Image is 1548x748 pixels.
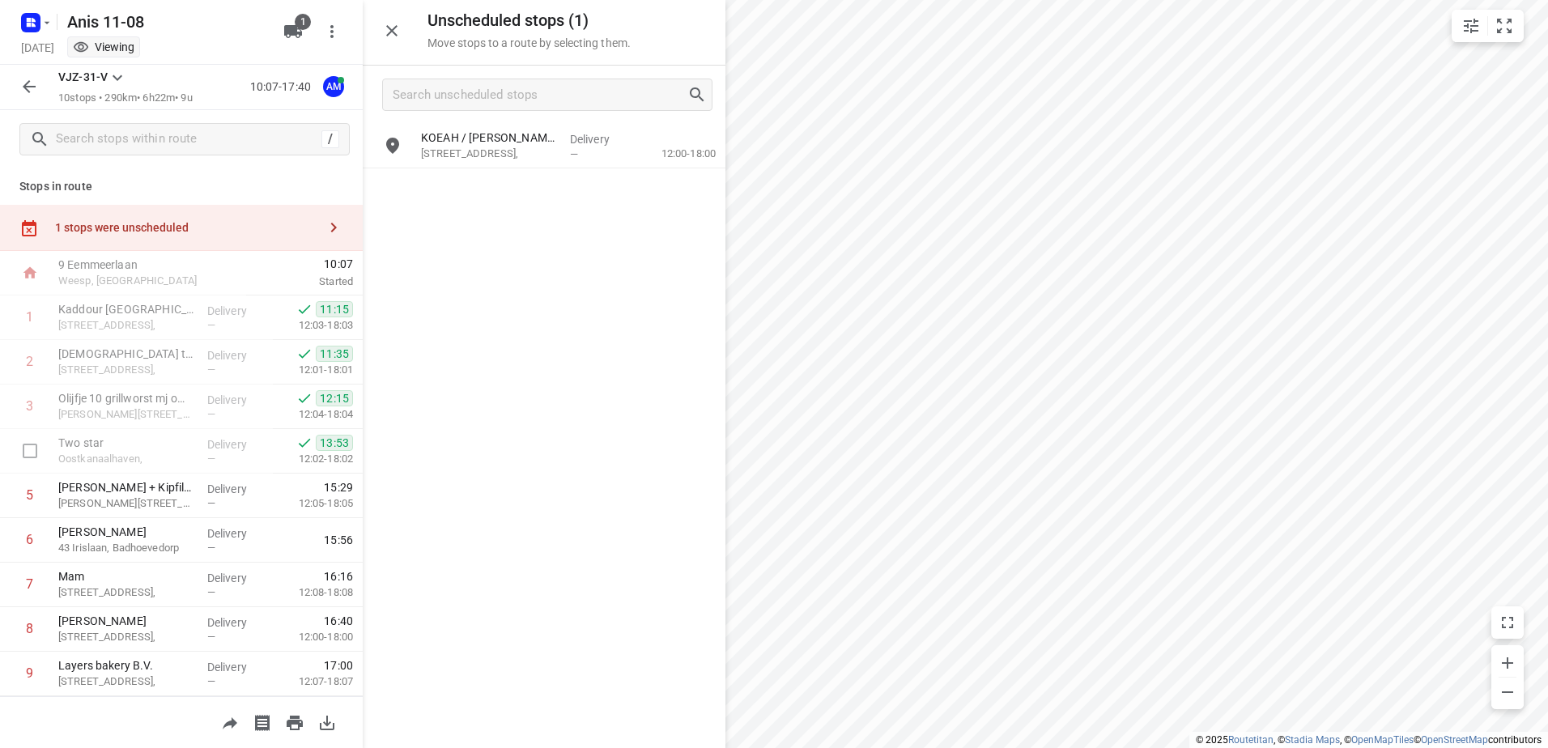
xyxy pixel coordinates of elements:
span: — [207,586,215,598]
p: 10:07-17:40 [250,79,317,96]
div: 8 [26,621,33,636]
p: Delivery [207,525,267,542]
span: Download route [311,714,343,729]
button: 1 [277,15,309,48]
span: — [207,497,215,509]
span: 16:40 [324,613,353,629]
span: 11:15 [316,301,353,317]
input: Search unscheduled stops [393,83,687,108]
span: — [207,319,215,331]
span: Select [14,435,46,467]
p: Kaddour [GEOGRAPHIC_DATA] [58,301,194,317]
p: 12:05-18:05 [273,495,353,512]
p: Delivery [207,659,267,675]
p: 12:01-18:01 [273,362,353,378]
p: [PERSON_NAME][STREET_ADDRESS], [58,406,194,423]
input: Search stops within route [56,127,321,152]
p: Oostkanaalhaven, [58,451,194,467]
p: [STREET_ADDRESS], [58,629,194,645]
p: 12:00-18:00 [636,146,716,162]
p: Delivery [207,614,267,631]
p: 12:02-18:02 [273,451,353,467]
div: 1 [26,309,33,325]
span: — [207,631,215,643]
span: 15:29 [324,479,353,495]
p: 12:08-18:08 [273,584,353,601]
p: [PERSON_NAME] [58,613,194,629]
div: You are currently in view mode. To make any changes, go to edit project. [73,39,134,55]
p: 12:00-18:00 [273,629,353,645]
span: 15:56 [324,532,353,548]
span: 13:53 [316,435,353,451]
p: [DEMOGRAPHIC_DATA] to go [58,346,194,362]
button: Fit zoom [1488,10,1520,42]
p: Two star [58,435,194,451]
span: 11:35 [316,346,353,362]
p: [STREET_ADDRESS], [421,146,557,162]
p: Delivery [207,392,267,408]
p: [PERSON_NAME] [58,524,194,540]
p: Move stops to a route by selecting them. [427,36,631,49]
p: Mam [58,568,194,584]
span: — [207,453,215,465]
p: Layers bakery B.V. [58,657,194,674]
span: — [207,363,215,376]
span: 10:07 [246,256,353,272]
div: 5 [26,487,33,503]
a: Stadia Maps [1285,734,1340,746]
p: 12:03-18:03 [273,317,353,334]
p: Olijfje 10 grillworst mj omruilen [58,390,194,406]
div: 6 [26,532,33,547]
div: 7 [26,576,33,592]
p: Stops in route [19,178,343,195]
li: © 2025 , © , © © contributors [1196,734,1542,746]
p: Delivery [207,347,267,363]
button: Close [376,15,408,47]
div: / [321,130,339,148]
span: — [207,542,215,554]
a: OpenMapTiles [1351,734,1414,746]
button: More [316,15,348,48]
p: 43 Irislaan, Badhoevedorp [58,540,194,556]
p: Delivery [207,436,267,453]
a: Routetitan [1228,734,1274,746]
a: OpenStreetMap [1421,734,1488,746]
span: Print route [279,714,311,729]
p: VJZ-31-V [58,69,108,86]
span: Assigned to Anis M [317,79,350,94]
p: Delivery [570,131,630,147]
h5: Unscheduled stops ( 1 ) [427,11,631,30]
span: Print shipping labels [246,714,279,729]
p: 12:04-18:04 [273,406,353,423]
span: 16:16 [324,568,353,584]
svg: Done [296,301,313,317]
p: 9 Eemmeerlaan [58,257,227,273]
p: [STREET_ADDRESS], [58,674,194,690]
div: small contained button group [1452,10,1524,42]
p: Delivery [207,570,267,586]
span: 17:00 [324,657,353,674]
p: Weesp, [GEOGRAPHIC_DATA] [58,273,227,289]
p: Started [246,274,353,290]
span: — [207,675,215,687]
div: grid [363,124,725,746]
button: Map settings [1455,10,1487,42]
p: 12:07-18:07 [273,674,353,690]
span: 12:15 [316,390,353,406]
div: 1 stops were unscheduled [55,221,317,234]
p: 10 stops • 290km • 6h22m • 9u [58,91,193,106]
div: 2 [26,354,33,369]
svg: Done [296,390,313,406]
span: Share route [214,714,246,729]
p: [STREET_ADDRESS], [58,317,194,334]
svg: Done [296,346,313,362]
p: Kaddour Osdorp + Kipfilet voor Layers bakery [58,479,194,495]
p: [STREET_ADDRESS], [58,362,194,378]
div: 9 [26,665,33,681]
span: — [570,148,578,160]
p: Delivery [207,481,267,497]
span: 1 [295,14,311,30]
p: KOEAH / [PERSON_NAME] [421,130,557,146]
span: — [207,408,215,420]
p: [STREET_ADDRESS], [58,584,194,601]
